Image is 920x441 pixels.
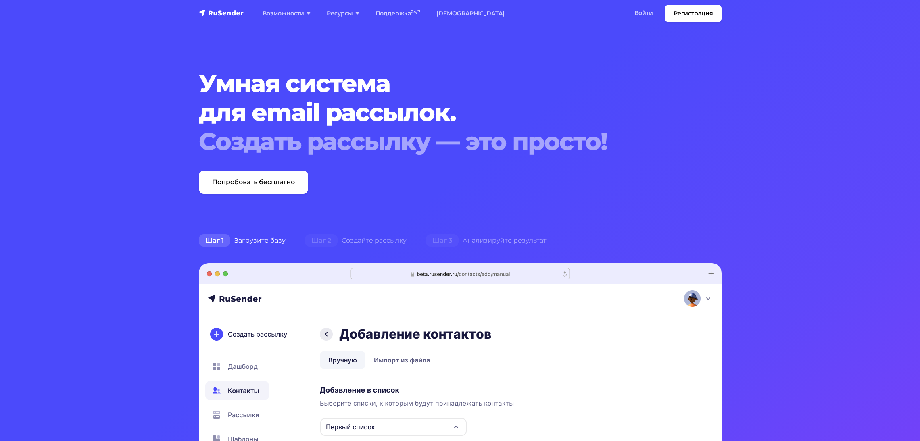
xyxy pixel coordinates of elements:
[665,5,722,22] a: Регистрация
[305,234,338,247] span: Шаг 2
[199,127,677,156] div: Создать рассылку — это просто!
[189,233,295,249] div: Загрузите базу
[199,234,230,247] span: Шаг 1
[199,69,677,156] h1: Умная система для email рассылок.
[199,171,308,194] a: Попробовать бесплатно
[426,234,459,247] span: Шаг 3
[199,9,244,17] img: RuSender
[428,5,513,22] a: [DEMOGRAPHIC_DATA]
[626,5,661,21] a: Войти
[367,5,428,22] a: Поддержка24/7
[416,233,556,249] div: Анализируйте результат
[255,5,319,22] a: Возможности
[295,233,416,249] div: Создайте рассылку
[319,5,367,22] a: Ресурсы
[411,9,420,15] sup: 24/7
